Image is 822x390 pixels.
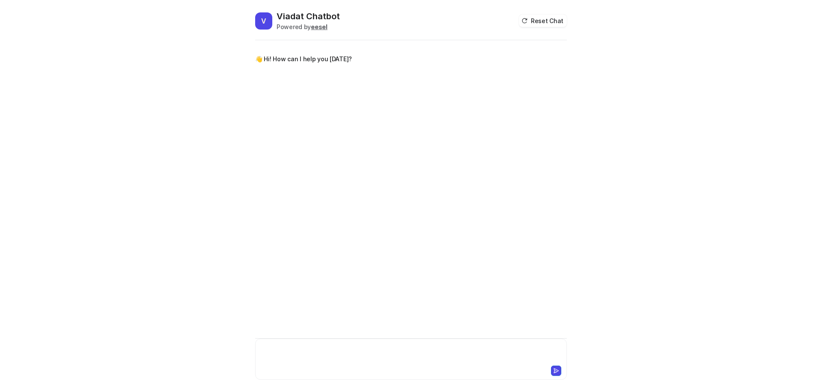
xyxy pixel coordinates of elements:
span: V [255,12,272,30]
b: eesel [311,23,328,30]
h2: Viadat Chatbot [277,10,340,22]
button: Reset Chat [519,15,567,27]
p: 👋 Hi! How can I help you [DATE]? [255,54,352,64]
div: Powered by [277,22,340,31]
